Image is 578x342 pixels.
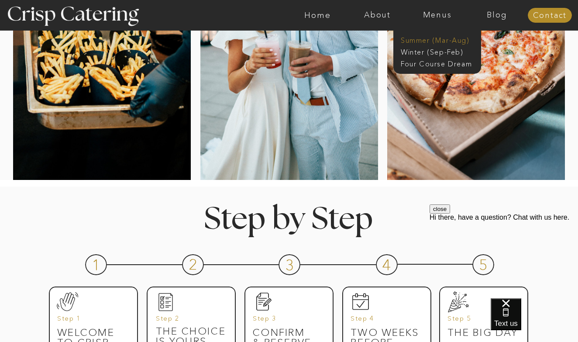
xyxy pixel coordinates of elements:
[467,11,527,20] a: Blog
[167,204,410,230] h1: Step by Step
[351,315,416,327] h3: Step 4
[401,59,479,67] a: Four Course Dream
[528,11,572,20] a: Contact
[401,35,479,44] a: Summer (Mar-Aug)
[57,328,129,340] h3: Welcome to Crisp
[156,326,227,339] h3: The Choice is yours
[288,11,347,20] a: Home
[401,47,472,55] a: Winter (Sep-Feb)
[347,11,407,20] a: About
[92,257,102,269] h3: 1
[407,11,467,20] a: Menus
[447,328,519,340] h3: The big day
[447,315,513,327] h3: Step 5
[156,315,222,327] h3: Step 2
[57,315,123,327] h3: Step 1
[285,257,295,269] h3: 3
[189,257,199,269] h3: 2
[382,257,392,269] h3: 4
[351,328,422,340] h3: Two weeks before
[430,204,578,309] iframe: podium webchat widget prompt
[253,315,319,327] h3: Step 3
[491,298,578,342] iframe: podium webchat widget bubble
